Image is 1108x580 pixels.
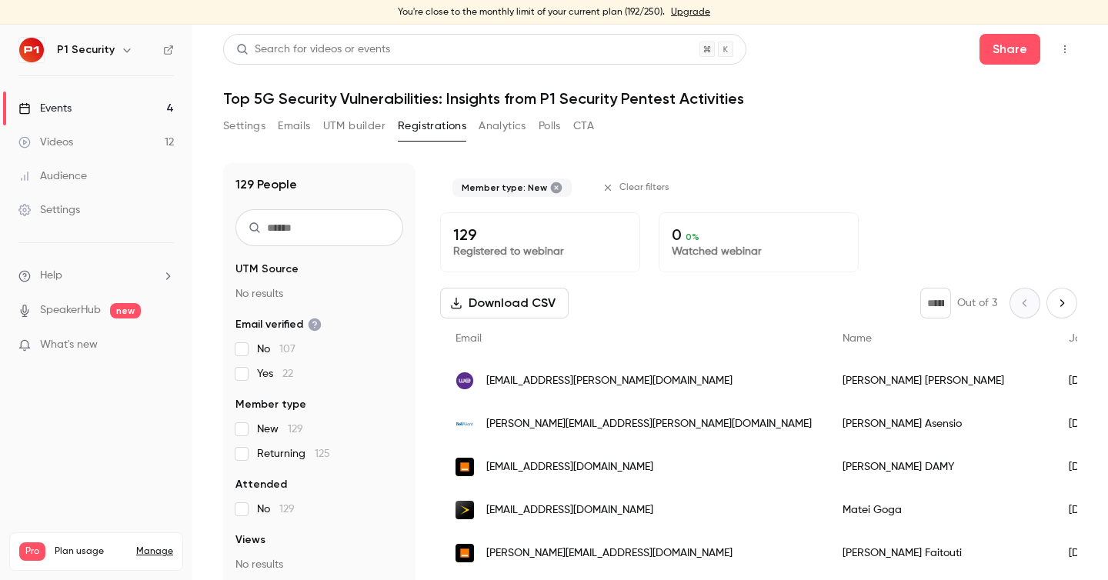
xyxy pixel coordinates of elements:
span: Attended [235,477,287,492]
span: Clear filters [619,182,669,194]
div: Videos [18,135,73,150]
a: SpeakerHub [40,302,101,318]
span: Name [843,333,872,344]
button: Polls [539,114,561,138]
span: Member type: New [462,182,547,194]
span: Help [40,268,62,284]
img: P1 Security [19,38,44,62]
div: Events [18,101,72,116]
span: Member type [235,397,306,412]
h6: P1 Security [57,42,115,58]
span: 107 [279,344,295,355]
div: Matei Goga [827,488,1053,532]
span: 129 [288,424,303,435]
span: Email verified [235,317,322,332]
h1: Top 5G Security Vulnerabilities: Insights from P1 Security Pentest Activities [223,89,1077,108]
span: [PERSON_NAME][EMAIL_ADDRESS][DOMAIN_NAME] [486,545,733,562]
button: Registrations [398,114,466,138]
h1: 129 People [235,175,297,194]
button: Analytics [479,114,526,138]
img: orange.com [456,458,474,476]
img: te.eg [456,372,474,390]
button: Next page [1046,288,1077,318]
a: Manage [136,545,173,558]
span: UTM Source [235,262,299,277]
a: Upgrade [671,6,710,18]
span: Yes [257,366,293,382]
span: No [257,502,295,517]
p: 0 [672,225,846,244]
div: Settings [18,202,80,218]
button: Download CSV [440,288,569,318]
button: UTM builder [323,114,385,138]
button: Settings [223,114,265,138]
p: 129 [453,225,627,244]
p: Out of 3 [957,295,997,311]
span: [EMAIL_ADDRESS][PERSON_NAME][DOMAIN_NAME] [486,373,733,389]
button: Share [980,34,1040,65]
div: [PERSON_NAME] Asensio [827,402,1053,445]
div: [PERSON_NAME] DAMY [827,445,1053,488]
img: bell.ca [456,415,474,433]
p: Registered to webinar [453,244,627,259]
span: Email [456,333,482,344]
div: Audience [18,168,87,184]
div: [PERSON_NAME] [PERSON_NAME] [827,359,1053,402]
span: Views [235,532,265,548]
span: Plan usage [55,545,127,558]
span: What's new [40,337,98,353]
span: [EMAIL_ADDRESS][DOMAIN_NAME] [486,502,653,518]
p: No results [235,286,403,302]
span: Pro [19,542,45,561]
div: [PERSON_NAME] Faitouti [827,532,1053,575]
button: Clear filters [596,175,679,200]
div: Search for videos or events [236,42,390,58]
p: No results [235,557,403,572]
span: new [110,303,141,318]
span: 125 [315,448,330,459]
span: [EMAIL_ADDRESS][DOMAIN_NAME] [486,459,653,475]
span: 22 [282,368,293,379]
img: videotron.com [456,501,474,519]
span: Returning [257,446,330,462]
button: Emails [278,114,310,138]
span: No [257,342,295,357]
p: Watched webinar [672,244,846,259]
img: orange.com [456,544,474,562]
button: CTA [573,114,594,138]
button: Remove "New member" from selected filters [550,182,562,194]
span: 129 [279,504,295,515]
span: New [257,422,303,437]
span: [PERSON_NAME][EMAIL_ADDRESS][PERSON_NAME][DOMAIN_NAME] [486,416,812,432]
li: help-dropdown-opener [18,268,174,284]
span: 0 % [686,232,699,242]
